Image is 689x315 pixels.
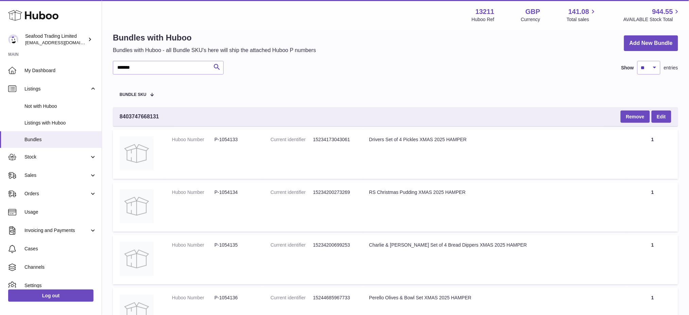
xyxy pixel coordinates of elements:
span: Bundles [24,136,97,143]
div: Seafood Trading Limited [25,33,86,46]
span: Total sales [567,16,597,23]
span: 944.55 [652,7,673,16]
strong: 13211 [476,7,495,16]
span: Orders [24,190,89,197]
img: internalAdmin-13211@internal.huboo.com [8,34,18,45]
strong: GBP [526,7,540,16]
span: Cases [24,246,97,252]
span: Invoicing and Payments [24,227,89,234]
span: Not with Huboo [24,103,97,110]
a: 141.08 Total sales [567,7,597,23]
span: Listings [24,86,89,92]
span: AVAILABLE Stock Total [623,16,681,23]
span: Channels [24,264,97,270]
span: Stock [24,154,89,160]
a: 944.55 AVAILABLE Stock Total [623,7,681,23]
a: Log out [8,289,93,302]
span: My Dashboard [24,67,97,74]
div: Currency [521,16,540,23]
span: Usage [24,209,97,215]
span: Listings with Huboo [24,120,97,126]
span: Sales [24,172,89,179]
span: Settings [24,282,97,289]
div: Huboo Ref [472,16,495,23]
span: 141.08 [568,7,589,16]
span: [EMAIL_ADDRESS][DOMAIN_NAME] [25,40,100,45]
